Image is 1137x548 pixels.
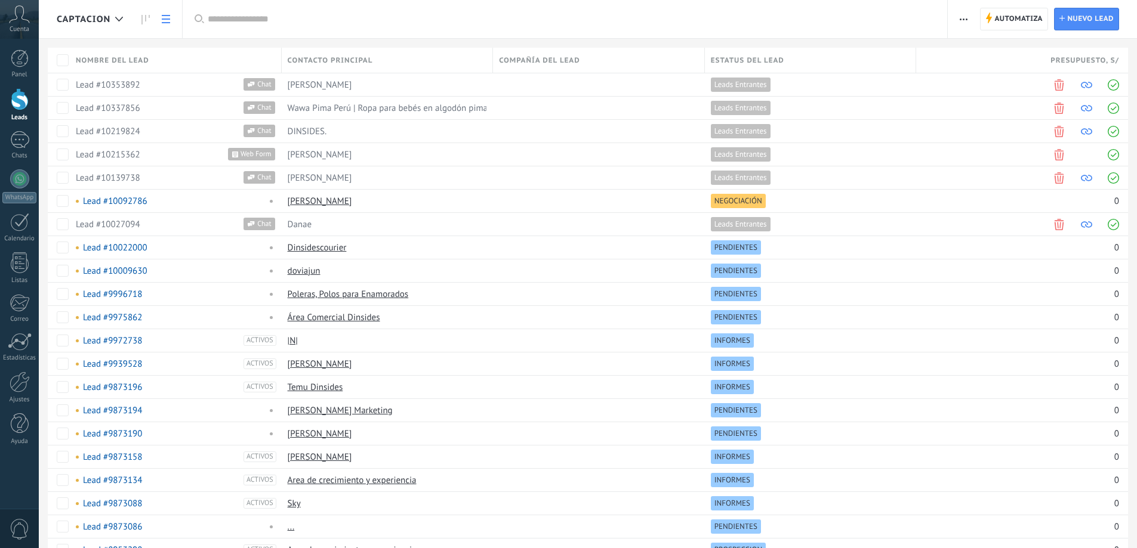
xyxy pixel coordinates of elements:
[76,363,79,366] span: No hay tareas asignadas
[288,498,301,509] a: Sky
[244,335,276,346] span: ACTIVOS
[83,312,142,323] a: Lead #9975862
[714,289,757,299] span: PENDIENTES
[288,55,373,66] span: Contacto principal
[714,103,767,113] span: Leads Entrantes
[76,55,149,66] span: Nombre del lead
[1114,498,1119,509] span: 0
[76,103,140,114] a: Lead #10337856
[255,171,275,184] span: Chat
[288,79,352,91] span: [PERSON_NAME]
[83,196,147,207] a: Lead #10092786
[714,475,750,485] span: INFORMES
[1114,521,1119,532] span: 0
[288,358,352,370] a: [PERSON_NAME]
[76,270,79,273] span: No hay tareas asignadas
[714,79,767,90] span: Leads Entrantes
[83,335,142,346] a: Lead #9972738
[499,55,580,66] span: Compañía del lead
[714,451,750,462] span: INFORMES
[76,316,79,319] span: No hay tareas asignadas
[288,103,488,114] span: Wawa Pima Perú | Ropa para bebés en algodón pima
[244,475,276,485] span: ACTIVOS
[1114,242,1119,253] span: 0
[1114,335,1119,346] span: 0
[288,196,352,207] a: [PERSON_NAME]
[83,382,142,393] a: Lead #9873196
[288,289,409,300] a: Poleras, Polos para Enamorados
[288,451,352,463] a: [PERSON_NAME]
[714,312,757,323] span: PENDIENTES
[83,498,142,509] a: Lead #9873088
[76,456,79,459] span: No hay tareas asignadas
[288,219,312,230] span: Danae
[711,55,784,66] span: Estatus del lead
[288,521,295,532] a: ...
[76,525,79,528] span: No hay tareas asignadas
[244,451,276,462] span: ACTIVOS
[76,339,79,342] span: No hay tareas asignadas
[83,358,142,370] a: Lead #9939528
[714,358,750,369] span: INFORMES
[76,386,79,389] span: No hay tareas asignadas
[1114,312,1119,323] span: 0
[288,312,380,323] a: Área Comercial Dinsides
[2,192,36,203] div: WhatsApp
[1054,8,1119,30] a: Nuevo lead
[244,498,276,509] span: ACTIVOS
[57,14,110,25] span: captacion
[714,126,767,137] span: Leads Entrantes
[244,358,276,369] span: ACTIVOS
[76,293,79,296] span: No hay tareas asignadas
[83,265,147,277] a: Lead #10009630
[10,26,29,33] span: Cuenta
[255,218,275,230] span: Chat
[83,405,142,416] a: Lead #9873194
[76,200,79,203] span: No hay tareas asignadas
[288,335,298,346] a: |N|
[244,382,276,392] span: ACTIVOS
[714,149,767,160] span: Leads Entrantes
[980,8,1048,30] a: Automatiza
[1114,451,1119,463] span: 0
[83,289,142,300] a: Lead #9996718
[255,125,275,137] span: Chat
[76,79,140,91] a: Lead #10353892
[2,235,37,243] div: Calendario
[1050,55,1119,66] span: Presupuesto , S/
[714,219,767,230] span: Leads Entrantes
[2,315,37,323] div: Correo
[2,354,37,362] div: Estadísticas
[76,502,79,505] span: No hay tareas asignadas
[1114,265,1119,277] span: 0
[83,242,147,253] a: Lead #10022000
[76,479,79,482] span: No hay tareas asignadas
[238,148,275,160] span: Web Form
[288,428,352,439] a: [PERSON_NAME]
[288,172,352,184] span: [PERSON_NAME]
[714,428,757,439] span: PENDIENTES
[76,246,79,249] span: No hay tareas asignadas
[76,149,140,160] a: Lead #10215362
[1114,475,1119,486] span: 0
[288,405,393,416] a: [PERSON_NAME] Marketing
[76,219,140,230] a: Lead #10027094
[714,265,757,276] span: PENDIENTES
[1114,289,1119,300] span: 0
[994,8,1043,30] span: Automatiza
[76,409,79,412] span: No hay tareas asignadas
[288,265,321,277] a: doviajun
[1114,405,1119,416] span: 0
[714,382,750,392] span: INFORMES
[2,396,37,404] div: Ajustes
[2,152,37,160] div: Chats
[2,114,37,122] div: Leads
[1067,8,1114,30] span: Nuevo lead
[255,101,275,114] span: Chat
[83,428,142,439] a: Lead #9873190
[1114,358,1119,370] span: 0
[83,475,142,486] a: Lead #9873134
[714,242,757,253] span: PENDIENTES
[288,126,327,137] span: DINSIDES.
[714,405,757,416] span: PENDIENTES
